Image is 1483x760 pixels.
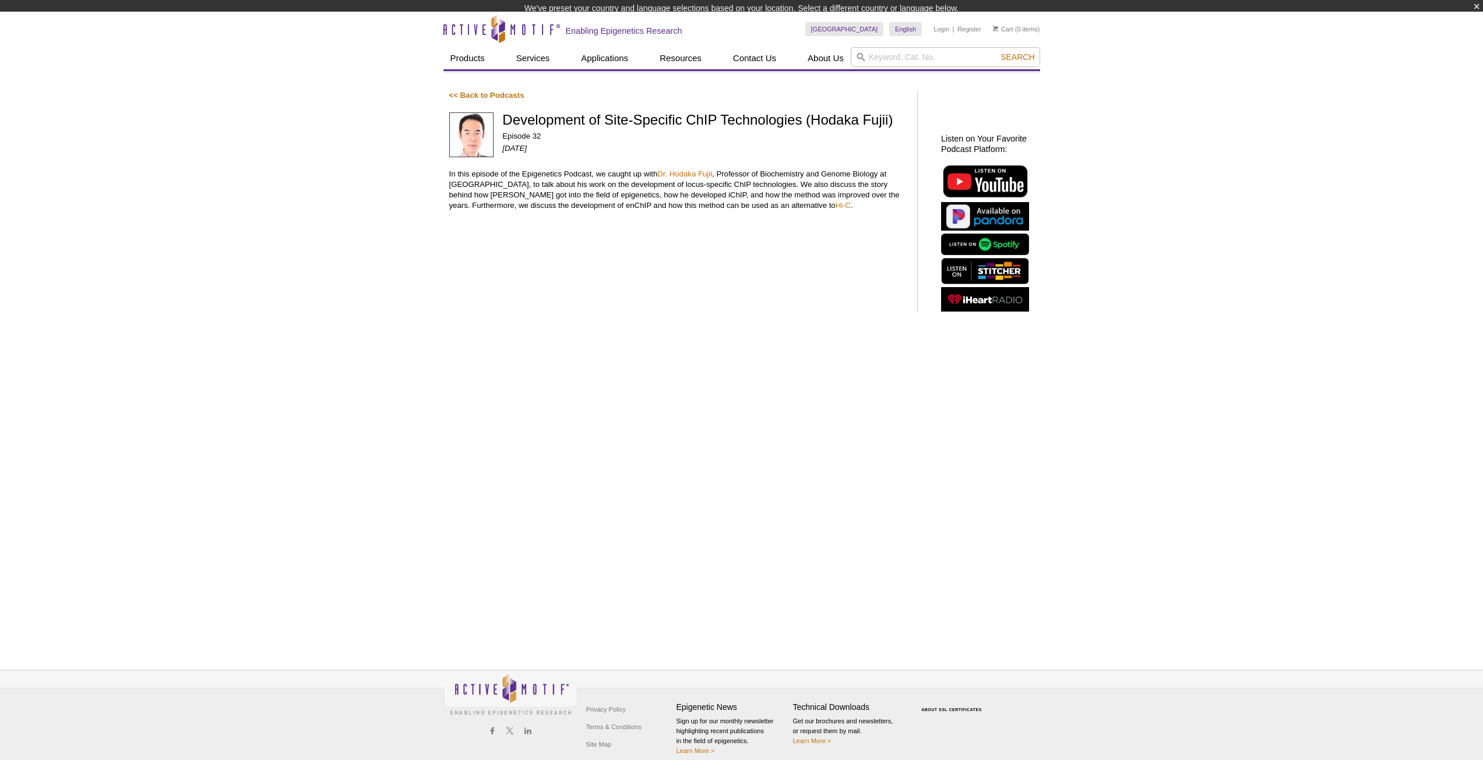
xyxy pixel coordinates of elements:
[941,133,1034,154] h2: Listen on Your Favorite Podcast Platform:
[657,169,712,178] a: Dr. Hodaka Fujii
[957,25,981,33] a: Register
[583,736,614,753] a: Site Map
[653,47,709,69] a: Resources
[941,202,1029,231] img: Listen on Pandora
[953,22,954,36] li: |
[941,258,1029,284] img: Listen on Stitcher
[677,702,787,712] h4: Epigenetic News
[449,222,906,309] iframe: Development of Site-Specific ChIP Technologies (Hodaka Fujii)
[502,144,527,153] em: [DATE]
[793,737,832,744] a: Learn More >
[941,234,1029,255] img: Listen on Spotify
[1001,52,1034,62] span: Search
[726,47,783,69] a: Contact Us
[677,716,787,756] p: Sign up for our monthly newsletter highlighting recent publications in the field of epigenetics.
[815,9,846,36] img: Change Here
[443,47,492,69] a: Products
[801,47,851,69] a: About Us
[509,47,557,69] a: Services
[443,670,577,717] img: Active Motif,
[793,716,904,746] p: Get our brochures and newsletters, or request them by mail.
[851,47,1040,67] input: Keyword, Cat. No.
[997,52,1038,62] button: Search
[449,91,524,100] a: << Back to Podcasts
[583,718,644,736] a: Terms & Conditions
[502,131,906,142] p: Episode 32
[566,26,682,36] h2: Enabling Epigenetics Research
[677,747,715,754] a: Learn More >
[583,701,629,718] a: Privacy Policy
[934,25,949,33] a: Login
[941,163,1029,199] img: Listen on YouTube
[889,22,922,36] a: English
[574,47,635,69] a: Applications
[941,287,1029,312] img: Listen on iHeartRadio
[993,25,1013,33] a: Cart
[793,702,904,712] h4: Technical Downloads
[993,22,1040,36] li: (0 items)
[805,22,884,36] a: [GEOGRAPHIC_DATA]
[836,201,851,210] a: Hi-C
[449,112,494,157] img: Hodaka Fujii headshot
[449,169,906,211] p: In this episode of the Epigenetics Podcast, we caught up with , Professor of Biochemistry and Gen...
[921,708,982,712] a: ABOUT SSL CERTIFICATES
[910,691,997,716] table: Click to Verify - This site chose Symantec SSL for secure e-commerce and confidential communicati...
[993,26,998,31] img: Your Cart
[502,112,906,129] h1: Development of Site-Specific ChIP Technologies (Hodaka Fujii)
